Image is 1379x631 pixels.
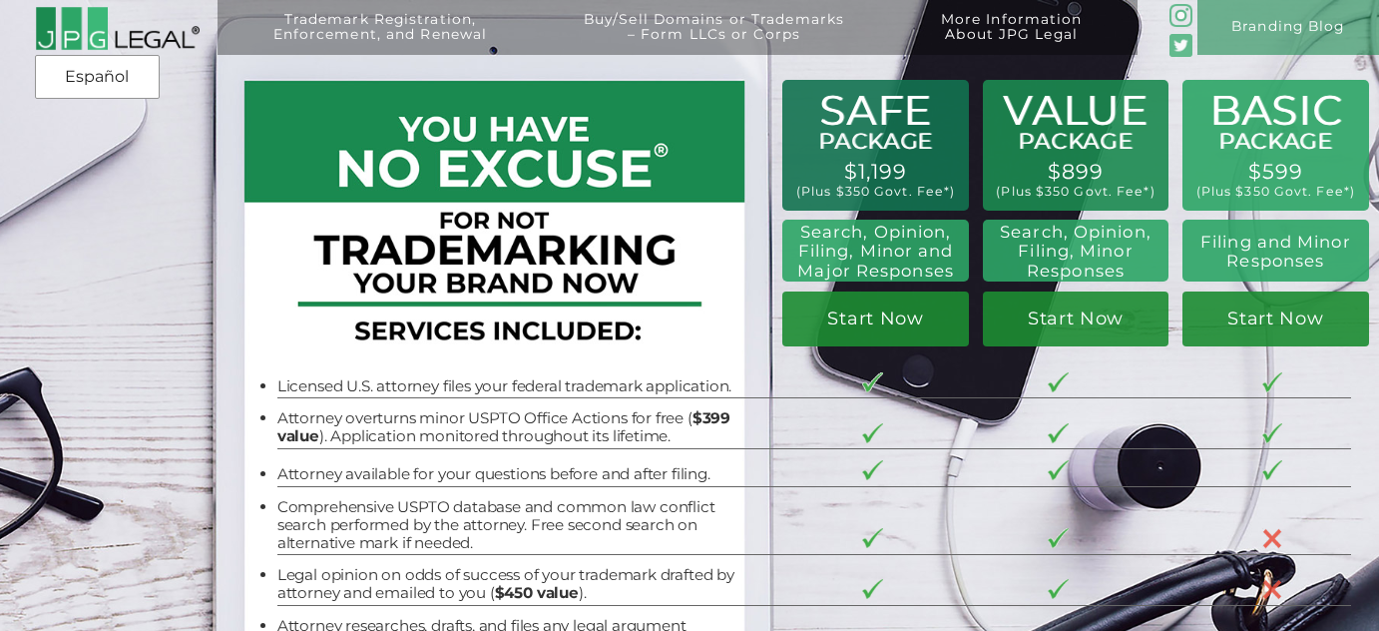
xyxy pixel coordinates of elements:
img: checkmark-border-3.png [862,579,883,599]
a: Start Now [983,292,1169,346]
img: 2016-logo-black-letters-3-r.png [35,6,201,51]
img: checkmark-border-3.png [862,423,883,443]
img: checkmark-border-3.png [1048,372,1069,392]
img: Twitter_Social_Icon_Rounded_Square_Color-mid-green3-90.png [1169,34,1192,57]
li: Attorney available for your questions before and after filing. [277,465,742,483]
li: Licensed U.S. attorney files your federal trademark application. [277,377,742,395]
h2: Search, Opinion, Filing, Minor Responses [994,223,1157,281]
a: Español [41,59,154,95]
img: checkmark-border-3.png [1048,460,1069,480]
li: Comprehensive USPTO database and common law conflict search performed by the attorney. Free secon... [277,498,742,552]
img: checkmark-border-3.png [862,372,883,392]
img: checkmark-border-3.png [1048,423,1069,443]
a: Start Now [782,292,969,346]
li: Attorney overturns minor USPTO Office Actions for free ( ). Application monitored throughout its ... [277,409,742,445]
a: More InformationAbout JPG Legal [899,12,1124,67]
a: Buy/Sell Domains or Trademarks– Form LLCs or Corps [542,12,885,67]
img: checkmark-border-3.png [1048,528,1069,548]
img: glyph-logo_May2016-green3-90.png [1169,4,1192,27]
a: Trademark Registration,Enforcement, and Renewal [231,12,528,67]
h2: Filing and Minor Responses [1193,233,1357,272]
img: checkmark-border-3.png [1262,423,1283,443]
li: Legal opinion on odds of success of your trademark drafted by attorney and emailed to you ( ). [277,566,742,602]
img: checkmark-border-3.png [1048,579,1069,599]
img: X-30-3.png [1262,579,1283,600]
a: Start Now [1182,292,1369,346]
b: $450 value [495,583,579,602]
img: checkmark-border-3.png [1262,372,1283,392]
h2: Search, Opinion, Filing, Minor and Major Responses [791,223,961,281]
img: X-30-3.png [1262,528,1283,549]
img: checkmark-border-3.png [862,460,883,480]
b: $399 value [277,408,730,445]
img: checkmark-border-3.png [1262,460,1283,480]
img: checkmark-border-3.png [862,528,883,548]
